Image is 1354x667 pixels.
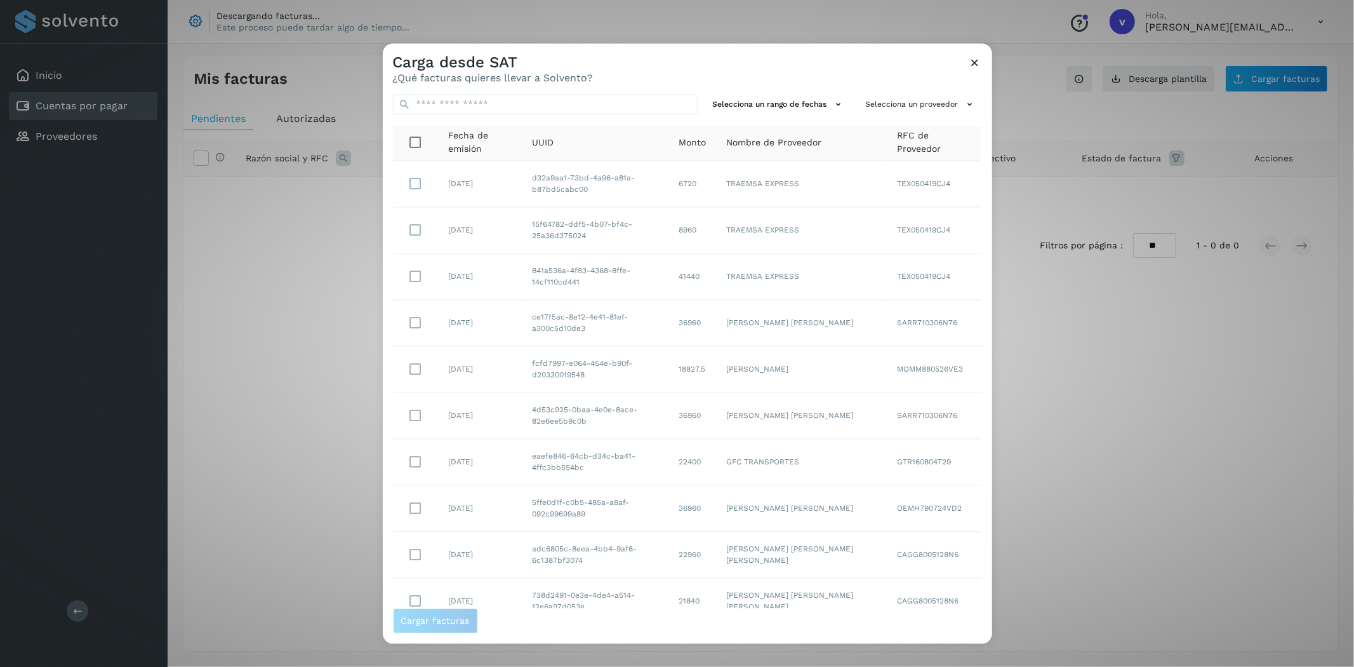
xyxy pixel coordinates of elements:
[393,54,594,72] h3: Carga desde SAT
[522,393,668,439] td: 4d53c925-0baa-4e0e-8ace-82e6ee5b9c0b
[708,95,851,116] button: Selecciona un rango de fechas
[522,532,668,578] td: adc6805c-8eea-4bb4-9af8-6c1387bf3074
[887,346,982,393] td: MOMM880526VE3
[716,207,887,253] td: TRAEMSA EXPRESS
[401,617,470,626] span: Cargar facturas
[897,130,972,156] span: RFC de Proveedor
[439,578,522,624] td: [DATE]
[393,72,594,84] p: ¿Qué facturas quieres llevar a Solvento?
[439,207,522,253] td: [DATE]
[887,393,982,439] td: SARR710306N76
[716,485,887,532] td: [PERSON_NAME] [PERSON_NAME]
[439,393,522,439] td: [DATE]
[726,136,821,149] span: Nombre de Proveedor
[439,532,522,578] td: [DATE]
[439,300,522,346] td: [DATE]
[439,161,522,207] td: [DATE]
[716,253,887,300] td: TRAEMSA EXPRESS
[449,130,512,156] span: Fecha de emisión
[668,578,716,624] td: 21840
[716,161,887,207] td: TRAEMSA EXPRESS
[716,300,887,346] td: [PERSON_NAME] [PERSON_NAME]
[887,485,982,532] td: OEMH790724VD2
[522,485,668,532] td: 5ffe0d1f-c0b5-485a-a8af-092c99699a89
[532,136,554,149] span: UUID
[887,207,982,253] td: TEX050419CJ4
[522,578,668,624] td: 738d2491-0e3e-4de4-a514-12e6a97d053e
[887,253,982,300] td: TEX050419CJ4
[887,439,982,485] td: GTR160804T29
[522,253,668,300] td: 841a536a-4f83-4368-8ffe-14cf110cd441
[716,346,887,393] td: [PERSON_NAME]
[668,161,716,207] td: 6720
[679,136,706,149] span: Monto
[668,207,716,253] td: 8960
[439,253,522,300] td: [DATE]
[716,578,887,624] td: [PERSON_NAME] [PERSON_NAME] [PERSON_NAME]
[716,393,887,439] td: [PERSON_NAME] [PERSON_NAME]
[887,161,982,207] td: TEX050419CJ4
[861,95,982,116] button: Selecciona un proveedor
[668,532,716,578] td: 22960
[668,300,716,346] td: 36960
[668,393,716,439] td: 36960
[393,609,478,634] button: Cargar facturas
[668,439,716,485] td: 22400
[522,207,668,253] td: 15f64782-ddf5-4b07-bf4c-25a36d375024
[716,439,887,485] td: GFC TRANSPORTES
[439,439,522,485] td: [DATE]
[887,532,982,578] td: CAGG8005128N6
[522,439,668,485] td: eaefe846-64cb-d34c-ba41-4ffc3bb554bc
[668,253,716,300] td: 41440
[439,485,522,532] td: [DATE]
[716,532,887,578] td: [PERSON_NAME] [PERSON_NAME] [PERSON_NAME]
[522,346,668,393] td: fcfd7997-e064-454e-b90f-d20330019548
[439,346,522,393] td: [DATE]
[668,485,716,532] td: 36960
[522,161,668,207] td: d32a9aa1-73bd-4a96-a81a-b87bd5cabc00
[668,346,716,393] td: 18827.5
[887,578,982,624] td: CAGG8005128N6
[887,300,982,346] td: SARR710306N76
[522,300,668,346] td: ce17f5ac-8e12-4e41-81ef-a300c5d10de3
